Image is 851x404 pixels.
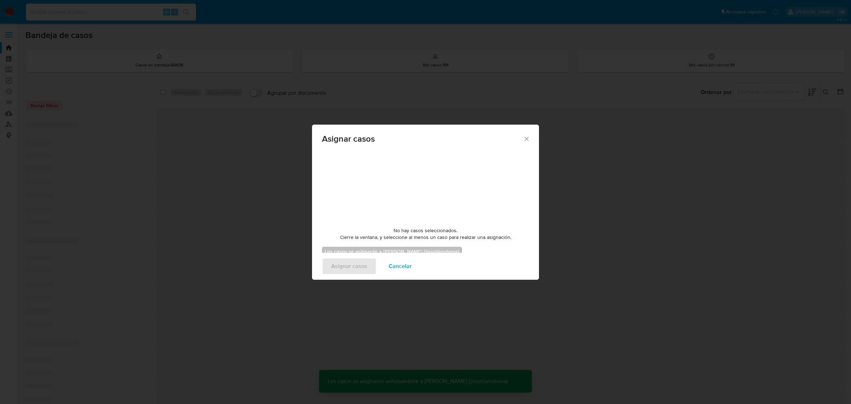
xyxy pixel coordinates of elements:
[340,234,511,241] span: Cierre la ventana, y seleccione al menos un caso para realizar una asignación.
[523,135,529,142] button: Cerrar ventana
[312,125,539,280] div: assign-modal
[379,258,421,275] button: Cancelar
[394,227,457,234] span: No hay casos seleccionados.
[389,258,412,274] span: Cancelar
[322,135,523,143] span: Asignar casos
[372,151,479,222] img: yH5BAEAAAAALAAAAAABAAEAAAIBRAA7
[325,248,459,255] b: Los casos se asignarán a [PERSON_NAME] (jmontanobona)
